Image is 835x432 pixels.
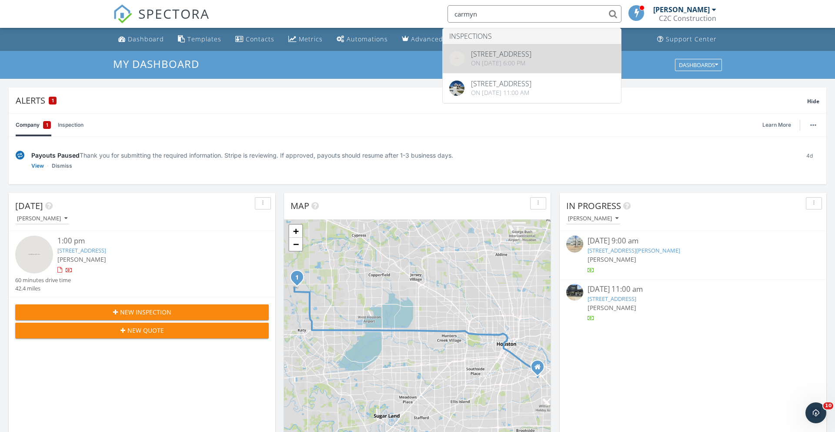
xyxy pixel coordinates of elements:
a: View [31,162,44,170]
div: [STREET_ADDRESS] [471,51,531,57]
div: 2626 S Loop Fwy W, Houston TX 77054 [538,367,543,372]
div: [PERSON_NAME] [17,216,67,222]
a: [STREET_ADDRESS] On [DATE] 11:00 am [443,74,621,103]
a: [DATE] 11:00 am [STREET_ADDRESS] [PERSON_NAME] [566,284,820,323]
a: Inspection [58,114,83,136]
a: Contacts [232,31,278,47]
a: Zoom in [289,225,302,238]
a: 1:00 pm [STREET_ADDRESS] [PERSON_NAME] 60 minutes drive time 42.4 miles [15,236,269,293]
div: On [DATE] 11:00 am [471,89,531,96]
img: streetview [15,236,53,273]
div: [DATE] 9:00 am [588,236,799,246]
div: 25422 Prairie Hills Lane, Katy, TX 77493 [297,277,302,282]
div: Dashboard [128,35,164,43]
button: Dashboards [675,59,722,71]
input: Search everything... [448,5,621,23]
a: SPECTORA [113,12,210,30]
div: Alerts [16,94,807,106]
button: New Quote [15,323,269,338]
div: Templates [187,35,221,43]
div: Contacts [246,35,274,43]
span: New Quote [127,326,164,335]
div: [DATE] 11:00 am [588,284,799,295]
span: [PERSON_NAME] [588,304,636,312]
a: [STREET_ADDRESS] [588,295,636,303]
span: Map [291,200,309,212]
img: The Best Home Inspection Software - Spectora [113,4,132,24]
a: Dashboard [115,31,167,47]
span: 1 [46,121,48,129]
iframe: Intercom live chat [805,402,826,423]
button: [PERSON_NAME] [15,213,69,225]
img: cover.jpg [449,81,464,96]
span: [PERSON_NAME] [588,255,636,263]
button: New Inspection [15,304,269,320]
span: 1 [52,98,54,104]
span: In Progress [566,200,621,212]
a: [STREET_ADDRESS] [57,246,106,254]
img: streetview [449,51,464,66]
div: C2C Construction [659,14,716,23]
a: Company [16,114,51,136]
span: [DATE] [15,200,43,212]
div: [STREET_ADDRESS] [471,80,531,87]
div: Automations [347,35,388,43]
a: Learn More [762,121,796,129]
div: 1:00 pm [57,236,247,246]
div: Thank you for submitting the required information. Stripe is reviewing. If approved, payouts shou... [31,151,793,160]
div: 42.4 miles [15,284,71,293]
a: Metrics [285,31,326,47]
img: under-review-2fe708636b114a7f4b8d.svg [16,151,24,160]
div: Metrics [299,35,323,43]
div: [PERSON_NAME] [653,5,710,14]
span: New Inspection [120,307,171,317]
a: Zoom out [289,238,302,251]
a: [STREET_ADDRESS][PERSON_NAME] [588,246,680,254]
a: Templates [174,31,225,47]
span: Hide [807,98,819,105]
a: Advanced [398,31,447,47]
a: [STREET_ADDRESS] On [DATE] 6:00 pm [443,44,621,73]
div: On [DATE] 6:00 pm [471,60,531,67]
img: streetview [566,284,583,301]
button: [PERSON_NAME] [566,213,620,225]
span: Payouts Paused [31,152,80,159]
img: streetview [566,236,583,253]
a: Automations (Basic) [333,31,391,47]
div: Advanced [411,35,443,43]
div: [PERSON_NAME] [568,216,618,222]
li: Inspections [443,28,621,44]
a: [DATE] 9:00 am [STREET_ADDRESS][PERSON_NAME] [PERSON_NAME] [566,236,820,274]
i: 1 [295,275,299,281]
a: Dismiss [52,162,72,170]
span: [PERSON_NAME] [57,255,106,263]
div: 4d [800,151,819,170]
span: My Dashboard [113,57,199,71]
span: SPECTORA [138,4,210,23]
span: 10 [823,402,833,409]
a: Support Center [654,31,720,47]
img: ellipsis-632cfdd7c38ec3a7d453.svg [810,124,816,126]
div: Dashboards [679,62,718,68]
div: Support Center [666,35,717,43]
div: 60 minutes drive time [15,276,71,284]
